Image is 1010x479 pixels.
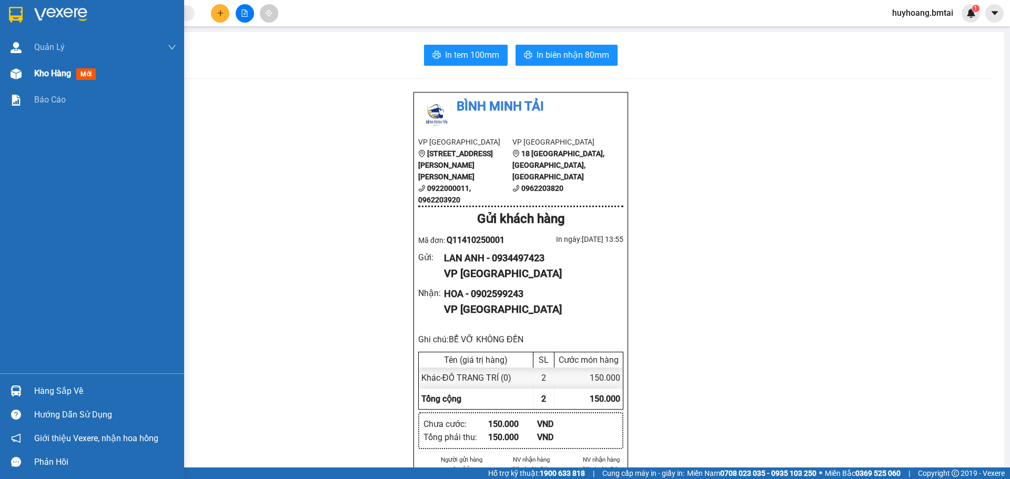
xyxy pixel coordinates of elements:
strong: 0708 023 035 - 0935 103 250 [720,469,816,477]
div: Phản hồi [34,454,176,470]
span: plus [217,9,224,17]
span: Quản Lý [34,40,65,54]
span: ⚪️ [819,471,822,475]
b: [STREET_ADDRESS][PERSON_NAME][PERSON_NAME] [418,149,493,181]
span: Miền Bắc [825,467,901,479]
span: printer [432,50,441,60]
span: caret-down [990,8,999,18]
button: file-add [236,4,254,23]
b: 0962203820 [521,184,563,192]
strong: 0369 525 060 [855,469,901,477]
div: VP [GEOGRAPHIC_DATA] [444,266,615,282]
div: 150.000 [554,368,623,388]
span: notification [11,433,21,443]
span: environment [418,150,426,157]
div: Chưa cước : [423,417,488,431]
span: Báo cáo [34,93,66,106]
div: VP [GEOGRAPHIC_DATA] [444,301,615,318]
li: VP [GEOGRAPHIC_DATA] [512,136,607,148]
b: 0922000011, 0962203920 [418,184,471,204]
span: Khác - ĐỒ TRANG TRÍ (0) [421,373,511,383]
span: Giới thiệu Vexere, nhận hoa hồng [34,432,158,445]
span: | [908,467,910,479]
span: 2 [541,394,546,404]
li: NV nhận hàng [509,455,554,464]
span: In tem 100mm [445,48,499,62]
div: Mã đơn: [418,233,521,247]
button: printerIn tem 100mm [424,45,508,66]
div: Ghi chú: BỂ VỠ KHÔNG ĐỀN [418,333,623,346]
li: Bình Minh Tải [418,97,623,117]
span: 150.000 [590,394,620,404]
button: aim [260,4,278,23]
div: Gửi : [418,251,444,264]
div: LAN ANH - 0934497423 [444,251,615,266]
sup: 1 [972,5,979,12]
span: printer [524,50,532,60]
span: aim [265,9,272,17]
span: mới [76,68,96,80]
span: Hỗ trợ kỹ thuật: [488,467,585,479]
div: Hàng sắp về [34,383,176,399]
div: SL [536,355,551,365]
img: logo-vxr [9,7,23,23]
span: file-add [241,9,248,17]
strong: 1900 633 818 [540,469,585,477]
span: copyright [952,470,959,477]
img: warehouse-icon [11,42,22,53]
img: icon-new-feature [966,8,976,18]
li: NV nhận hàng [579,455,623,464]
div: 150.000 [488,417,537,431]
img: solution-icon [11,95,22,106]
button: caret-down [985,4,1004,23]
div: Tên (giá trị hàng) [421,355,530,365]
li: VP [GEOGRAPHIC_DATA] [418,136,512,148]
div: 2 [533,368,554,388]
button: plus [211,4,229,23]
span: environment [512,150,520,157]
span: In biên nhận 80mm [537,48,609,62]
img: warehouse-icon [11,68,22,79]
div: HOA - 0902599243 [444,287,615,301]
button: printerIn biên nhận 80mm [516,45,618,66]
span: Q11410250001 [447,235,504,245]
span: | [593,467,594,479]
img: warehouse-icon [11,385,22,396]
span: down [168,43,176,52]
div: In ngày: [DATE] 13:55 [521,233,623,245]
span: huyhoang.bmtai [884,6,962,19]
span: phone [512,185,520,192]
div: Cước món hàng [557,355,620,365]
li: Người gửi hàng xác nhận [439,455,484,474]
div: VND [537,417,586,431]
div: Gửi khách hàng [418,209,623,229]
div: Tổng phải thu : [423,431,488,444]
span: question-circle [11,410,21,420]
span: 1 [974,5,977,12]
span: Cung cấp máy in - giấy in: [602,467,684,479]
img: logo.jpg [418,97,455,134]
b: 18 [GEOGRAPHIC_DATA], [GEOGRAPHIC_DATA], [GEOGRAPHIC_DATA] [512,149,604,181]
span: Kho hàng [34,68,71,78]
div: Nhận : [418,287,444,300]
span: message [11,457,21,467]
div: Hướng dẫn sử dụng [34,407,176,423]
span: phone [418,185,426,192]
div: 150.000 [488,431,537,444]
div: VND [537,431,586,444]
span: Miền Nam [687,467,816,479]
span: Tổng cộng [421,394,461,404]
